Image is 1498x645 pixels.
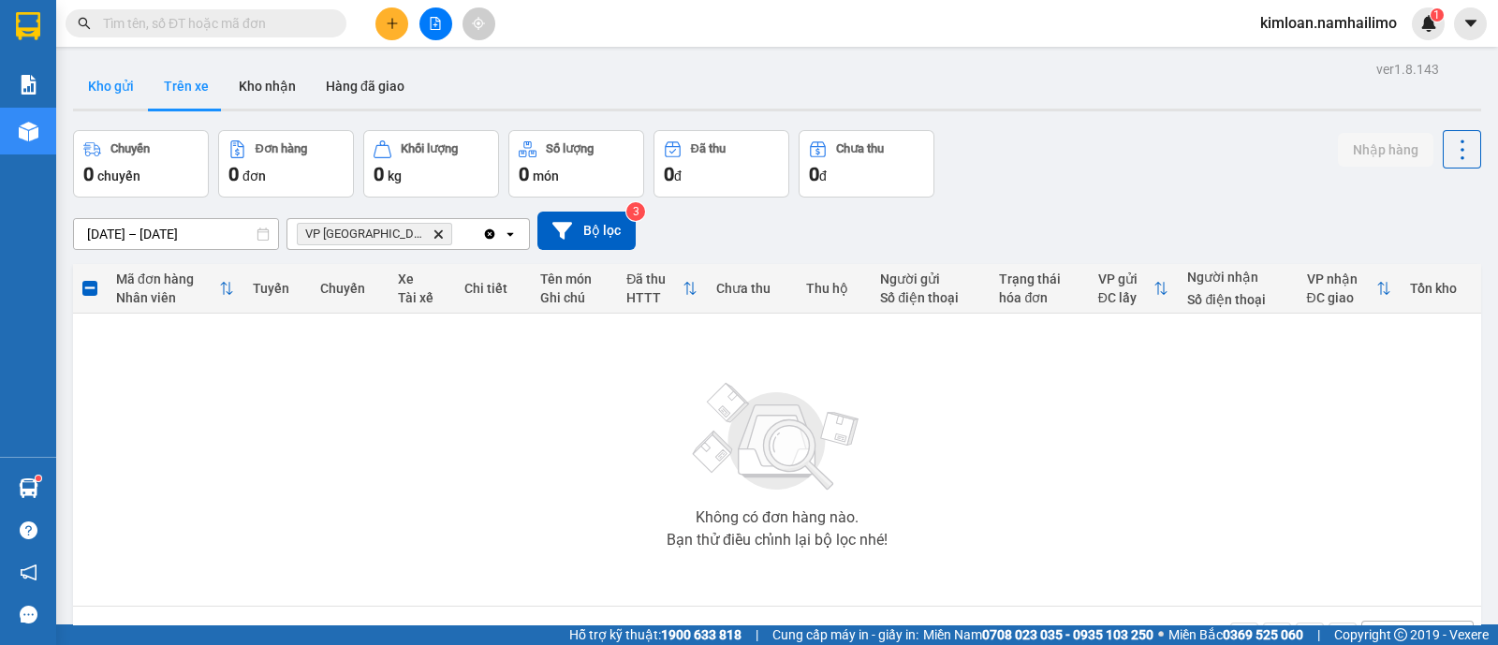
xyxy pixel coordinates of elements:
[19,478,38,498] img: warehouse-icon
[667,533,888,548] div: Bạn thử điều chỉnh lại bộ lọc nhé!
[503,227,518,242] svg: open
[1420,15,1437,32] img: icon-new-feature
[224,64,311,109] button: Kho nhận
[297,223,452,245] span: VP chợ Mũi Né, close by backspace
[149,64,224,109] button: Trên xe
[419,7,452,40] button: file-add
[97,169,140,183] span: chuyến
[78,17,91,30] span: search
[1089,264,1179,314] th: Toggle SortBy
[617,264,707,314] th: Toggle SortBy
[1431,8,1444,22] sup: 1
[103,13,324,34] input: Tìm tên, số ĐT hoặc mã đơn
[1307,271,1376,286] div: VP nhận
[456,225,458,243] input: Selected VP chợ Mũi Né.
[569,624,742,645] span: Hỗ trợ kỹ thuật:
[83,163,94,185] span: 0
[20,606,37,623] span: message
[401,142,458,155] div: Khối lượng
[1410,281,1472,296] div: Tồn kho
[683,372,871,503] img: svg+xml;base64,PHN2ZyBjbGFzcz0ibGlzdC1wbHVnX19zdmciIHhtbG5zPSJodHRwOi8vd3d3LnczLm9yZy8yMDAwL3N2Zy...
[19,122,38,141] img: warehouse-icon
[654,130,789,198] button: Đã thu0đ
[537,212,636,250] button: Bộ lọc
[1223,627,1303,642] strong: 0369 525 060
[73,130,209,198] button: Chuyến0chuyến
[398,271,446,286] div: Xe
[73,64,149,109] button: Kho gửi
[1307,290,1376,305] div: ĐC giao
[982,627,1153,642] strong: 0708 023 035 - 0935 103 250
[1298,264,1401,314] th: Toggle SortBy
[880,290,980,305] div: Số điện thoại
[1394,628,1407,641] span: copyright
[772,624,918,645] span: Cung cấp máy in - giấy in:
[16,12,40,40] img: logo-vxr
[242,169,266,183] span: đơn
[540,290,608,305] div: Ghi chú
[1317,624,1320,645] span: |
[799,130,934,198] button: Chưa thu0đ
[756,624,758,645] span: |
[1433,8,1440,22] span: 1
[110,142,150,155] div: Chuyến
[626,202,645,221] sup: 3
[36,476,41,481] sup: 1
[386,17,399,30] span: plus
[664,163,674,185] span: 0
[218,130,354,198] button: Đơn hàng0đơn
[1098,271,1154,286] div: VP gửi
[20,521,37,539] span: question-circle
[433,228,444,240] svg: Delete
[116,271,219,286] div: Mã đơn hàng
[472,17,485,30] span: aim
[256,142,307,155] div: Đơn hàng
[1158,631,1164,638] span: ⚪️
[375,7,408,40] button: plus
[1187,270,1287,285] div: Người nhận
[464,281,521,296] div: Chi tiết
[398,290,446,305] div: Tài xế
[1376,59,1439,80] div: ver 1.8.143
[107,264,243,314] th: Toggle SortBy
[836,142,884,155] div: Chưa thu
[546,142,594,155] div: Số lượng
[305,227,425,242] span: VP chợ Mũi Né
[716,281,787,296] div: Chưa thu
[363,130,499,198] button: Khối lượng0kg
[519,163,529,185] span: 0
[508,130,644,198] button: Số lượng0món
[626,271,683,286] div: Đã thu
[999,271,1079,286] div: Trạng thái
[1168,624,1303,645] span: Miền Bắc
[482,227,497,242] svg: Clear all
[540,271,608,286] div: Tên món
[1454,7,1487,40] button: caret-down
[1098,290,1154,305] div: ĐC lấy
[228,163,239,185] span: 0
[463,7,495,40] button: aim
[806,281,862,296] div: Thu hộ
[880,271,980,286] div: Người gửi
[923,624,1153,645] span: Miền Nam
[1187,292,1287,307] div: Số điện thoại
[253,281,301,296] div: Tuyến
[674,169,682,183] span: đ
[696,510,859,525] div: Không có đơn hàng nào.
[429,17,442,30] span: file-add
[311,64,419,109] button: Hàng đã giao
[374,163,384,185] span: 0
[533,169,559,183] span: món
[19,75,38,95] img: solution-icon
[626,290,683,305] div: HTTT
[691,142,726,155] div: Đã thu
[1338,133,1433,167] button: Nhập hàng
[116,290,219,305] div: Nhân viên
[320,281,379,296] div: Chuyến
[1462,15,1479,32] span: caret-down
[388,169,402,183] span: kg
[661,627,742,642] strong: 1900 633 818
[20,564,37,581] span: notification
[999,290,1079,305] div: hóa đơn
[1245,11,1412,35] span: kimloan.namhailimo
